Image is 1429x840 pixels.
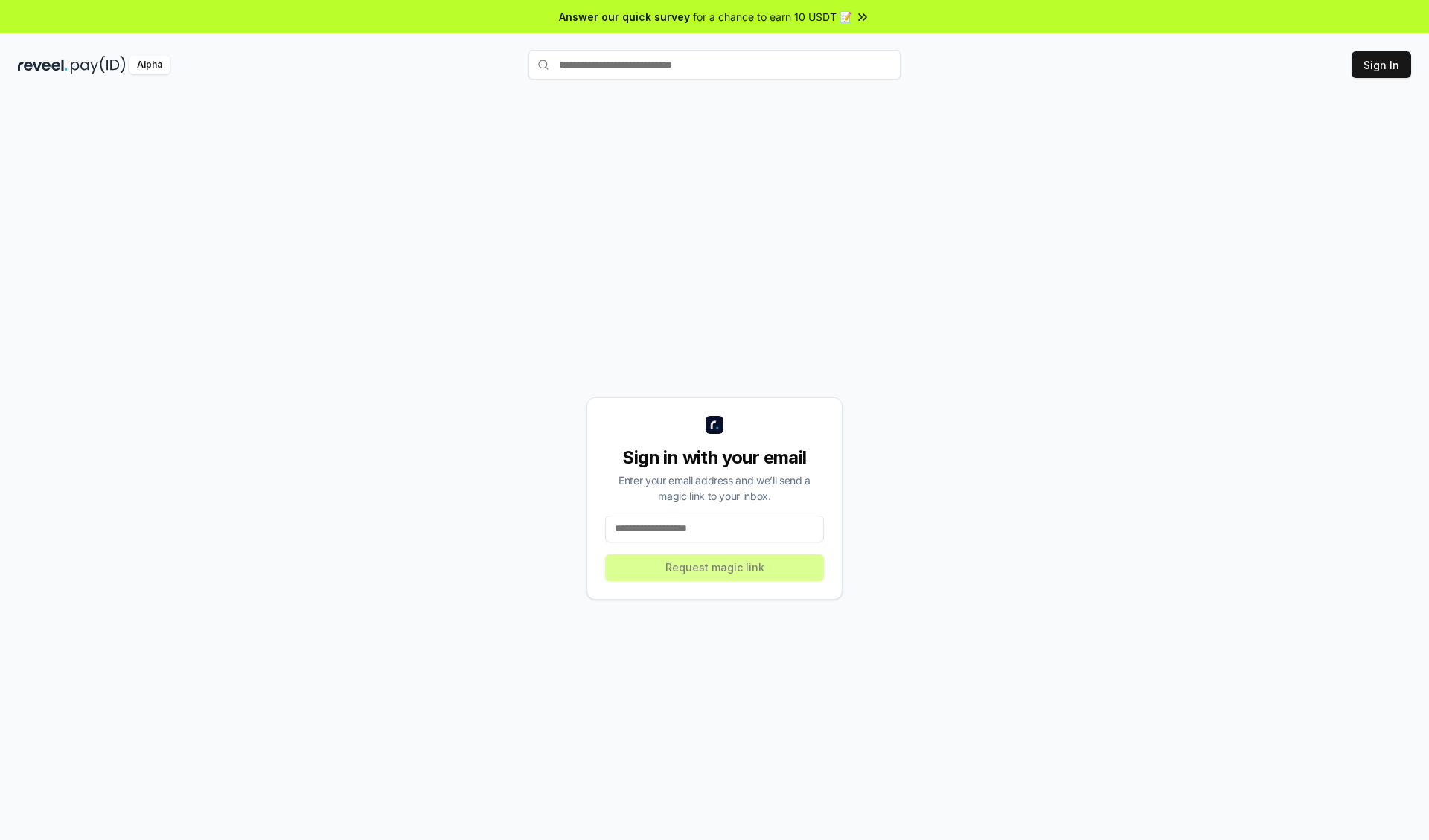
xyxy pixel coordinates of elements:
div: Sign in with your email [605,446,824,469]
button: Sign In [1352,51,1411,78]
span: for a chance to earn 10 USDT 📝 [693,9,852,25]
div: Enter your email address and we’ll send a magic link to your inbox. [605,472,824,504]
span: Answer our quick survey [559,9,690,25]
img: logo_small [706,416,723,434]
img: reveel_dark [18,56,68,74]
div: Alpha [129,56,170,74]
img: pay_id [71,56,126,74]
